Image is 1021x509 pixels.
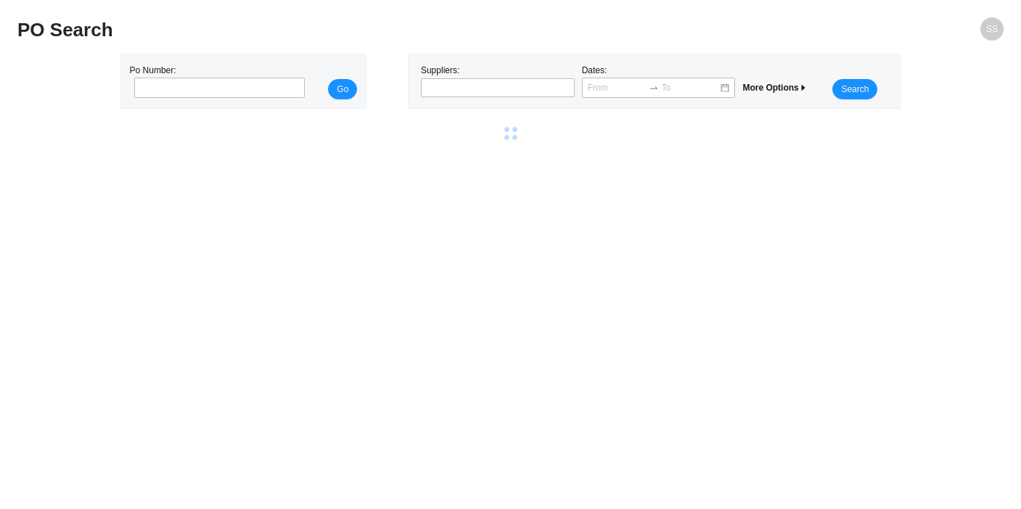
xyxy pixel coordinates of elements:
div: Suppliers: [417,63,578,99]
button: Go [328,79,357,99]
span: to [649,83,659,93]
span: Go [337,82,348,96]
input: From [588,80,646,95]
span: caret-right [799,83,808,92]
div: Dates: [578,63,739,99]
span: More Options [742,83,807,93]
div: Po Number: [130,63,300,99]
input: To [662,80,720,95]
span: Search [841,82,869,96]
span: swap-right [649,83,659,93]
button: Search [832,79,877,99]
h2: PO Search [17,17,757,43]
span: SS [986,17,998,41]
